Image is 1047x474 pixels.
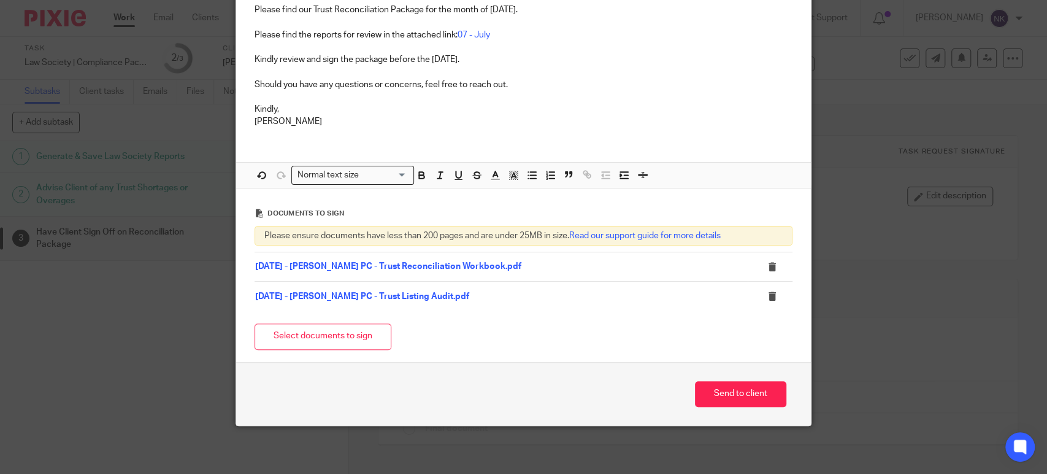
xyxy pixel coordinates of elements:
[255,292,469,301] a: [DATE] - [PERSON_NAME] PC - Trust Listing Audit.pdf
[294,169,361,182] span: Normal text size
[255,324,391,350] button: Select documents to sign
[569,231,721,240] a: Read our support guide for more details
[362,169,407,182] input: Search for option
[255,103,792,115] p: Kindly,
[267,210,343,217] span: Documents to sign
[255,262,521,271] a: [DATE] - [PERSON_NAME] PC - Trust Reconciliation Workbook.pdf
[695,381,786,408] button: Send to client
[255,226,792,246] div: Please ensure documents have less than 200 pages and are under 25MB in size.
[291,166,414,185] div: Search for option
[255,115,792,128] p: [PERSON_NAME]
